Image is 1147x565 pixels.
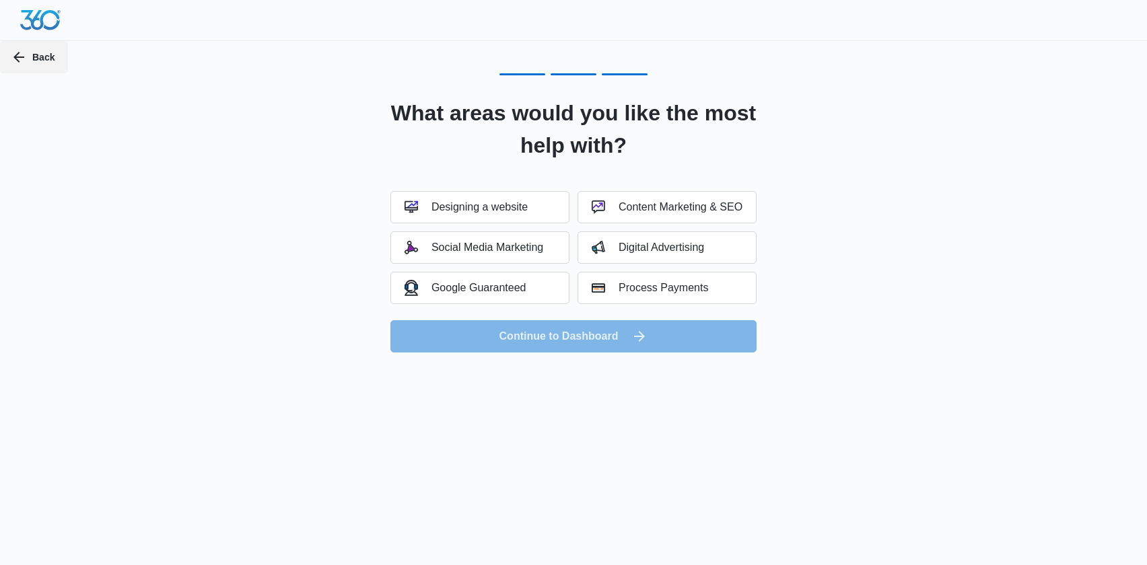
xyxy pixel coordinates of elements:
[405,280,526,295] div: Google Guaranteed
[578,191,757,223] button: Content Marketing & SEO
[592,281,708,295] div: Process Payments
[578,272,757,304] button: Process Payments
[390,231,569,264] button: Social Media Marketing
[578,231,757,264] button: Digital Advertising
[592,241,704,254] div: Digital Advertising
[390,191,569,223] button: Designing a website
[405,241,543,254] div: Social Media Marketing
[592,200,742,214] div: Content Marketing & SEO
[390,272,569,304] button: Google Guaranteed
[405,200,528,214] div: Designing a website
[374,97,773,161] h2: What areas would you like the most help with?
